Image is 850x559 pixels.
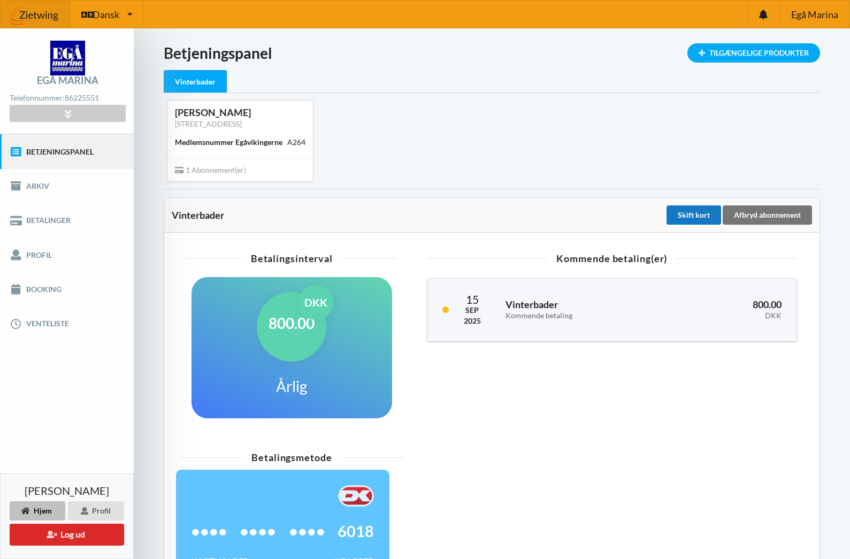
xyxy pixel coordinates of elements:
div: Afbryd abonnement [723,205,812,225]
span: Dansk [93,10,119,19]
a: [STREET_ADDRESS] [175,119,242,128]
div: Egå Marina [37,75,98,85]
h3: Vinterbader [506,298,655,320]
span: 6018 [338,526,374,537]
div: Betalingsinterval [187,254,397,263]
div: DKK [298,285,333,320]
span: Egå Marina [791,10,838,19]
div: Profil [68,501,124,520]
div: Skift kort [667,205,721,225]
button: Log ud [10,524,124,546]
div: Vinterbader [164,70,227,93]
img: logo [50,41,85,75]
div: 15 [464,294,481,305]
span: •••• [191,526,227,537]
div: Betalingsmetode [179,453,404,462]
span: •••• [240,526,276,537]
div: [PERSON_NAME] [175,106,305,119]
img: F+AAQC4Rur0ZFP9BwAAAABJRU5ErkJggg== [338,485,374,507]
h1: Årlig [276,377,307,396]
div: Telefonnummer: [10,91,125,105]
div: Vinterbader [172,210,664,220]
span: 1 Abonnement(er) [175,165,246,174]
span: •••• [289,526,325,537]
strong: 86225551 [65,93,99,102]
div: Medlemsnummer Egåvikingerne [175,137,282,148]
div: Hjem [10,501,65,520]
div: Kommende betaling [506,311,655,320]
div: A264 [287,137,305,148]
div: 2025 [464,316,481,326]
div: Kommende betaling(er) [427,254,797,263]
div: Sep [464,305,481,316]
h1: 800.00 [269,313,315,333]
div: DKK [670,311,782,320]
span: [PERSON_NAME] [25,485,109,496]
h3: 800.00 [670,298,782,320]
div: Tilgængelige Produkter [687,43,820,63]
h1: Betjeningspanel [164,43,820,63]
